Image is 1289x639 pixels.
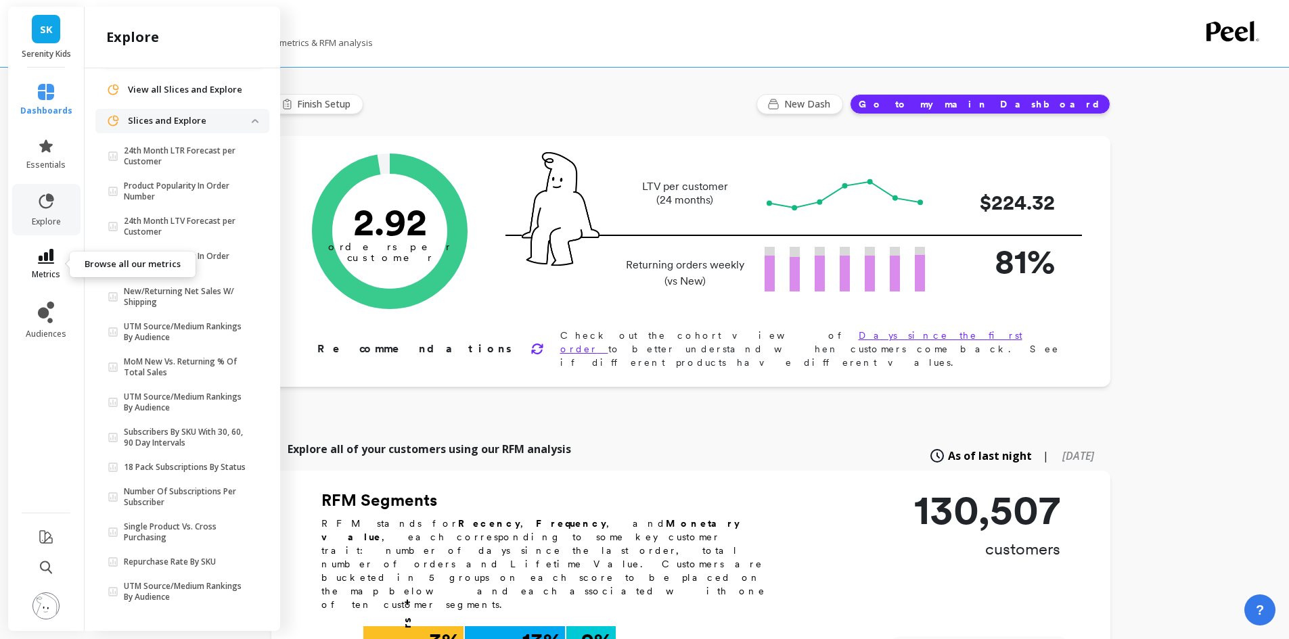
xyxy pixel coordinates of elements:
[32,269,60,280] span: metrics
[288,441,571,457] p: Explore all of your customers using our RFM analysis
[124,356,252,378] p: MoM New Vs. Returning % Of Total Sales
[26,329,66,339] span: audiences
[458,518,520,529] b: Recency
[124,557,216,567] p: Repurchase Rate By SKU
[948,448,1032,464] span: As of last night
[106,28,159,47] h2: explore
[271,94,363,114] button: Finish Setup
[622,257,748,289] p: Returning orders weekly (vs New)
[252,119,258,123] img: down caret icon
[124,392,252,413] p: UTM Source/Medium Rankings By Audience
[106,83,120,97] img: navigation item icon
[124,145,252,167] p: 24th Month LTR Forecast per Customer
[20,105,72,116] span: dashboards
[560,329,1067,369] p: Check out the cohort view of to better understand when customers come back. See if different prod...
[22,49,71,60] p: Serenity Kids
[947,236,1055,287] p: 81%
[522,152,600,266] img: pal seatted on line
[32,216,61,227] span: explore
[1244,594,1275,625] button: ?
[128,114,252,128] p: Slices and Explore
[536,518,606,529] b: Frequency
[124,581,252,602] p: UTM Source/Medium Rankings By Audience
[106,114,120,128] img: navigation item icon
[321,490,782,511] h2: RFM Segments
[26,160,66,170] span: essentials
[124,521,252,543] p: Single Product Vs. Cross Purchasing
[40,22,53,37] span: SK
[947,187,1055,218] p: $224.32
[784,97,834,111] span: New Dash
[124,486,252,508] p: Number Of Subscriptions Per Subscriber
[124,181,252,202] p: Product Popularity In Order Number
[1256,600,1264,619] span: ?
[914,538,1060,560] p: customers
[850,94,1110,114] button: Go to my main Dashboard
[353,199,426,244] text: 2.92
[1062,448,1094,463] span: [DATE]
[328,241,451,253] tspan: orders per
[1043,448,1049,464] span: |
[124,216,252,237] p: 24th Month LTV Forecast per Customer
[756,94,843,114] button: New Dash
[124,251,252,273] p: Product Popularity In Order Number
[124,286,252,308] p: New/Returning Net Sales W/ Shipping
[124,462,246,473] p: 18 Pack Subscriptions By Status
[914,490,1060,530] p: 130,507
[321,517,782,611] p: RFM stands for , , and , each corresponding to some key customer trait: number of days since the ...
[622,180,748,207] p: LTV per customer (24 months)
[346,252,432,264] tspan: customer
[317,341,514,357] p: Recommendations
[128,83,242,97] span: View all Slices and Explore
[297,97,355,111] span: Finish Setup
[124,427,252,448] p: Subscribers By SKU With 30, 60, 90 Day Intervals
[124,321,252,343] p: UTM Source/Medium Rankings By Audience
[32,592,60,619] img: profile picture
